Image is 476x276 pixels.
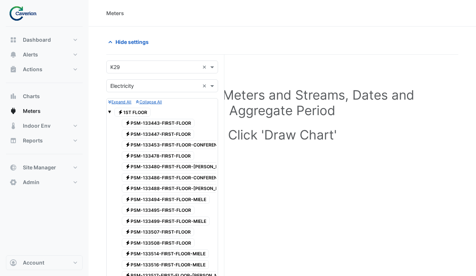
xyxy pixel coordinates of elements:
small: Expand All [108,100,131,104]
fa-icon: Electricity [125,251,131,256]
span: Site Manager [23,164,56,171]
fa-icon: Electricity [125,175,131,180]
span: PSM-133508-FIRST-FLOOR [122,238,194,247]
span: PSM-133499-FIRST-FLOOR-MIELE [122,217,210,225]
fa-icon: Electricity [125,196,131,202]
fa-icon: Electricity [125,153,131,158]
button: Charts [6,89,83,104]
span: Indoor Env [23,122,51,130]
span: PSM-133488-FIRST-FLOOR-[PERSON_NAME] [122,184,234,193]
button: Actions [6,62,83,77]
fa-icon: Electricity [125,164,131,169]
span: 1ST FLOOR [114,108,151,117]
button: Admin [6,175,83,190]
span: PSM-133494-FIRST-FLOOR-MIELE [122,195,210,204]
fa-icon: Electricity [125,218,131,224]
fa-icon: Electricity [125,207,131,213]
span: Meters [23,107,41,115]
app-icon: Alerts [10,51,17,58]
button: Dashboard [6,32,83,47]
div: Meters [106,9,124,17]
button: Collapse All [136,99,162,105]
span: Clear [202,82,208,90]
span: PSM-133516-FIRST-FLOOR-MIELE [122,260,209,269]
button: Hide settings [106,35,154,48]
h1: Select Site, Meters and Streams, Dates and Aggregate Period [118,87,446,118]
span: PSM-133478-FIRST-FLOOR [122,151,194,160]
fa-icon: Electricity [125,262,131,267]
span: Clear [202,63,208,71]
span: Reports [23,137,43,144]
app-icon: Meters [10,107,17,115]
span: Dashboard [23,36,51,44]
fa-icon: Electricity [125,186,131,191]
button: Alerts [6,47,83,62]
app-icon: Site Manager [10,164,17,171]
app-icon: Dashboard [10,36,17,44]
span: PSM-133507-FIRST-FLOOR [122,228,194,237]
span: PSM-133480-FIRST-FLOOR-[PERSON_NAME] [122,162,234,171]
fa-icon: Electricity [118,109,123,115]
app-icon: Actions [10,66,17,73]
fa-icon: Electricity [125,142,131,148]
fa-icon: Electricity [125,120,131,126]
span: Alerts [23,51,38,58]
span: Hide settings [115,38,149,46]
small: Collapse All [136,100,162,104]
span: PSM-133447-FIRST-FLOOR [122,130,194,138]
span: Admin [23,179,39,186]
button: Account [6,255,83,270]
span: PSM-133514-FIRST-FLOOR-MIELE [122,249,209,258]
span: Actions [23,66,42,73]
button: Indoor Env [6,118,83,133]
span: PSM-133453-FIRST-FLOOR-CONFERENCE-HALL [122,141,241,149]
fa-icon: Electricity [125,229,131,235]
button: Reports [6,133,83,148]
span: Charts [23,93,40,100]
span: Account [23,259,44,266]
app-icon: Admin [10,179,17,186]
img: Company Logo [9,6,42,21]
app-icon: Indoor Env [10,122,17,130]
fa-icon: Electricity [125,131,131,137]
button: Meters [6,104,83,118]
span: PSM-133495-FIRST-FLOOR [122,206,194,215]
span: PSM-133443-FIRST-FLOOR [122,119,194,128]
fa-icon: Electricity [125,240,131,245]
h1: Click 'Draw Chart' [118,127,446,142]
button: Site Manager [6,160,83,175]
button: Expand All [108,99,131,105]
app-icon: Reports [10,137,17,144]
span: PSM-133486-FIRST-FLOOR-CONFERENCE-HALL [122,173,241,182]
app-icon: Charts [10,93,17,100]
